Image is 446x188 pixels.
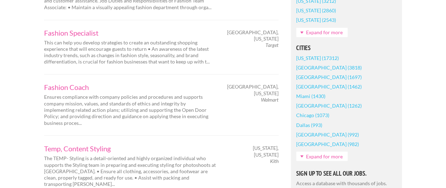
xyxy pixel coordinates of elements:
p: This can help you develop strategies to create an outstanding shopping experience that will encou... [44,40,217,65]
span: [GEOGRAPHIC_DATA], [US_STATE] [227,29,279,42]
a: Fashion Coach [44,84,217,91]
a: Fashion Specialist [44,29,217,36]
h5: Sign Up to See All Our Jobs. [296,170,397,176]
a: [US_STATE] (2543) [296,15,336,25]
a: [GEOGRAPHIC_DATA] (982) [296,139,359,148]
em: Kith [270,158,279,164]
p: Ensures compliance with company policies and procedures and supports company mission, values, and... [44,94,217,126]
a: [GEOGRAPHIC_DATA] (1462) [296,82,362,91]
a: Chicago (1073) [296,110,329,120]
em: Walmart [261,97,279,103]
a: Dallas (993) [296,120,322,129]
a: Expand for more [296,151,348,161]
span: [US_STATE], [US_STATE] [229,145,279,157]
a: [GEOGRAPHIC_DATA] (3818) [296,63,362,72]
a: [GEOGRAPHIC_DATA] (1697) [296,72,362,82]
a: [US_STATE] (17312) [296,53,339,63]
a: Expand for more [296,28,348,37]
span: [GEOGRAPHIC_DATA], [US_STATE] [227,84,279,96]
a: Miami (1430) [296,91,325,101]
h5: Cities [296,45,397,51]
p: The TEMP- Styling is a detail-oriented and highly organized individual who supports the Styling t... [44,155,217,187]
em: Target [265,42,279,48]
a: [GEOGRAPHIC_DATA] (1262) [296,101,362,110]
a: Temp, Content Styling [44,145,217,152]
a: [GEOGRAPHIC_DATA] (992) [296,129,359,139]
a: [US_STATE] (2860) [296,6,336,15]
